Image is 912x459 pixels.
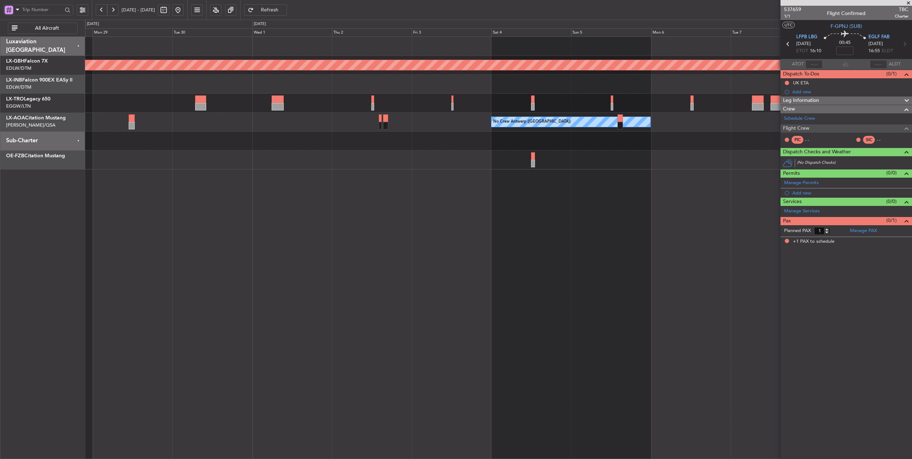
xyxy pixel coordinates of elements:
[6,115,66,120] a: LX-AOACitation Mustang
[784,115,815,122] a: Schedule Crew
[792,136,803,144] div: PIC
[6,78,73,83] a: LX-INBFalcon 900EX EASy II
[783,217,791,225] span: Pax
[784,6,801,13] span: 537659
[571,28,651,37] div: Sun 5
[783,70,819,78] span: Dispatch To-Dos
[793,80,809,86] div: UK ETA
[863,136,875,144] div: SIC
[783,148,851,156] span: Dispatch Checks and Weather
[806,60,823,69] input: --:--
[651,28,731,37] div: Mon 6
[831,23,862,30] span: F-GPNJ (SUB)
[6,59,48,64] a: LX-GBHFalcon 7X
[797,160,912,167] div: (No Dispatch Checks)
[244,4,287,16] button: Refresh
[6,59,24,64] span: LX-GBH
[796,40,811,48] span: [DATE]
[782,22,795,28] button: UTC
[783,198,802,206] span: Services
[6,115,25,120] span: LX-AOA
[886,217,897,224] span: (0/1)
[731,28,811,37] div: Tue 7
[6,78,22,83] span: LX-INB
[793,238,834,245] span: +1 PAX to schedule
[827,10,866,17] div: Flight Confirmed
[6,122,55,128] a: [PERSON_NAME]/QSA
[792,190,908,196] div: Add new
[122,7,155,13] span: [DATE] - [DATE]
[850,227,877,235] a: Manage PAX
[889,61,901,68] span: ALDT
[882,48,893,55] span: ELDT
[93,28,172,37] div: Mon 29
[784,13,801,19] span: 1/1
[792,61,804,68] span: ATOT
[784,208,820,215] a: Manage Services
[493,117,571,127] div: No Crew Antwerp ([GEOGRAPHIC_DATA])
[784,179,819,187] a: Manage Permits
[255,8,284,13] span: Refresh
[6,97,24,102] span: LX-TRO
[868,48,880,55] span: 16:55
[810,48,821,55] span: 16:10
[6,153,24,158] span: OE-FZB
[886,70,897,78] span: (0/1)
[805,137,821,143] div: - -
[6,84,31,90] a: EDLW/DTM
[783,97,819,105] span: Leg Information
[6,103,31,109] a: EGGW/LTN
[868,40,883,48] span: [DATE]
[792,89,908,95] div: Add new
[254,21,266,27] div: [DATE]
[252,28,332,37] div: Wed 1
[332,28,412,37] div: Thu 2
[22,4,63,15] input: Trip Number
[8,23,78,34] button: All Aircraft
[172,28,252,37] div: Tue 30
[886,198,897,205] span: (0/0)
[6,153,65,158] a: OE-FZBCitation Mustang
[783,124,809,133] span: Flight Crew
[895,13,908,19] span: Charter
[839,39,851,46] span: 00:45
[895,6,908,13] span: TBC
[886,169,897,177] span: (0/0)
[412,28,491,37] div: Fri 3
[87,21,99,27] div: [DATE]
[784,227,811,235] label: Planned PAX
[796,34,817,41] span: LFPB LBG
[796,48,808,55] span: ETOT
[491,28,571,37] div: Sat 4
[6,65,31,71] a: EDLW/DTM
[868,34,889,41] span: EGLF FAB
[6,97,50,102] a: LX-TROLegacy 650
[783,105,795,113] span: Crew
[783,169,800,178] span: Permits
[877,137,893,143] div: - -
[19,26,75,31] span: All Aircraft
